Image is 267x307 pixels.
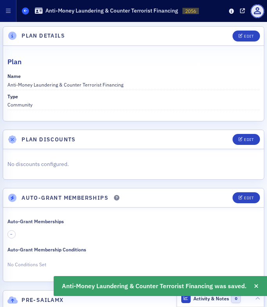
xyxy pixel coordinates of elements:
div: Edit [244,34,254,38]
dd: Community [7,100,260,110]
h4: Plan Discounts [22,135,76,144]
div: Edit [244,196,254,200]
h4: Auto-Grant Memberships [22,194,108,202]
button: Edit [233,31,260,42]
span: Type [7,93,18,99]
span: 0 [231,294,241,303]
dd: Anti-Money Laundering & Counter Terrorist Financing [7,79,260,89]
h4: Pre-SailAMX [22,296,63,304]
span: Name [7,73,21,79]
span: – [10,231,13,237]
span: 2056 [185,8,196,14]
span: Anti-Money Laundering & Counter Terrorist Financing was saved. [62,282,247,291]
button: Edit [233,192,260,203]
span: Profile [251,4,264,18]
div: Edit [244,137,254,142]
button: Edit [233,134,260,145]
span: Activity & Notes [193,295,229,302]
div: Auto-Grant Membership Conditions [7,247,86,253]
h2: Plan [7,57,22,67]
h4: Plan Details [22,32,65,40]
p: No discounts configured. [7,160,260,168]
div: Auto-Grant Memberships [7,219,64,224]
h1: Anti-Money Laundering & Counter Terrorist Financing [45,7,178,14]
